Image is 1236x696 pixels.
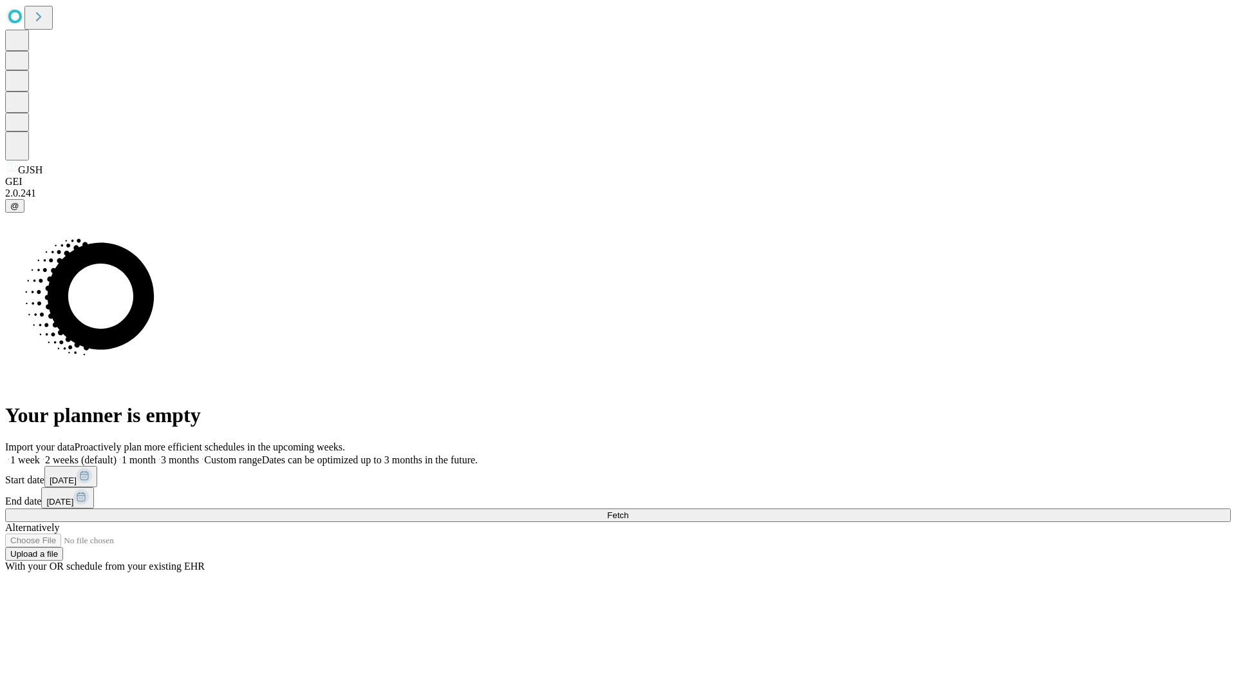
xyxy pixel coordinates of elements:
span: Custom range [204,454,261,465]
div: Start date [5,466,1231,487]
span: Proactively plan more efficient schedules in the upcoming weeks. [75,441,345,452]
span: Fetch [607,510,628,520]
div: GEI [5,176,1231,188]
span: 2 weeks (default) [45,454,117,465]
span: [DATE] [50,476,77,485]
h1: Your planner is empty [5,403,1231,427]
button: Upload a file [5,547,63,561]
button: @ [5,199,24,213]
span: Alternatively [5,522,59,533]
span: Import your data [5,441,75,452]
span: [DATE] [46,497,73,507]
span: With your OR schedule from your existing EHR [5,561,205,572]
span: @ [10,201,19,211]
button: [DATE] [41,487,94,508]
div: 2.0.241 [5,188,1231,199]
span: Dates can be optimized up to 3 months in the future. [262,454,478,465]
span: 3 months [161,454,199,465]
span: 1 week [10,454,40,465]
button: Fetch [5,508,1231,522]
div: End date [5,487,1231,508]
span: 1 month [122,454,156,465]
button: [DATE] [44,466,97,487]
span: GJSH [18,164,42,175]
